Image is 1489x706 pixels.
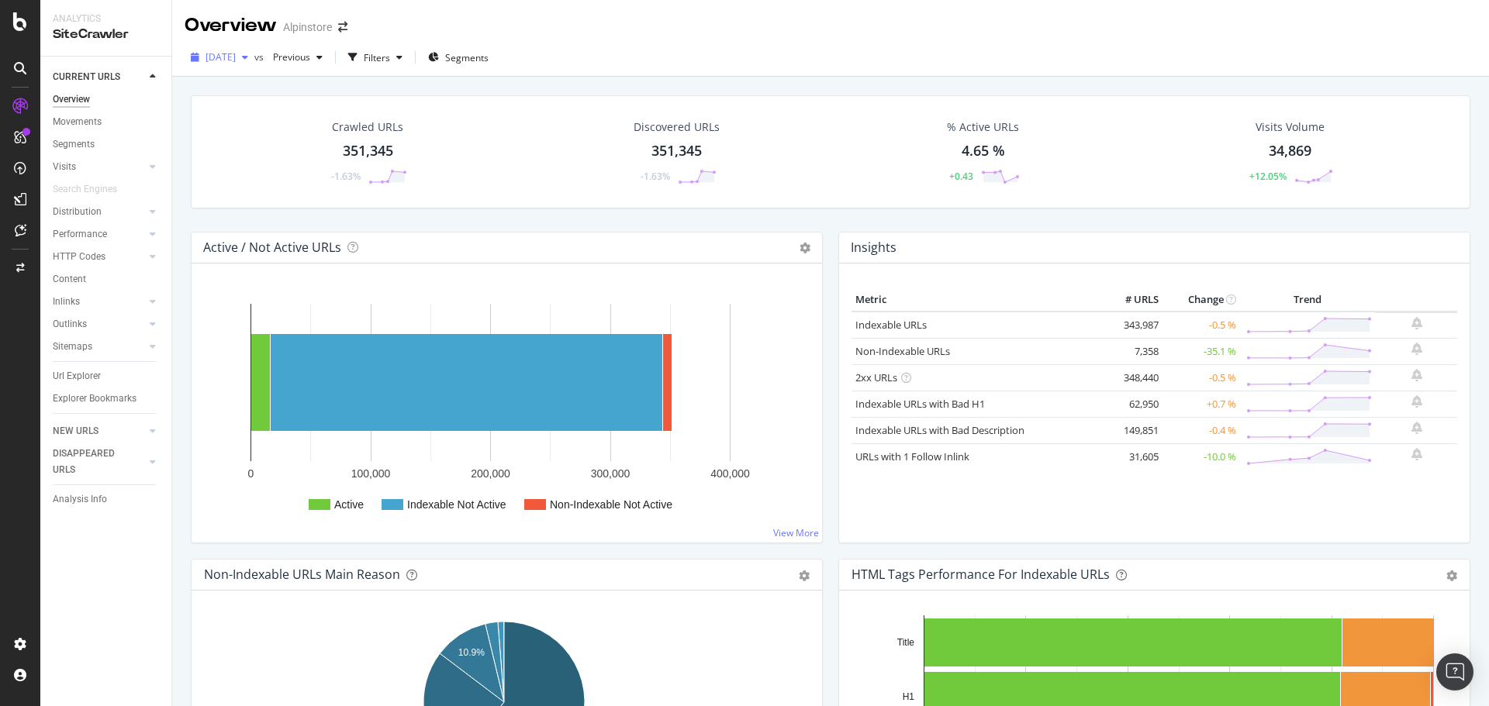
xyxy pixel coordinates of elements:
[53,391,136,407] div: Explorer Bookmarks
[1411,395,1422,408] div: bell-plus
[855,344,950,358] a: Non-Indexable URLs
[1163,338,1240,364] td: -35.1 %
[852,567,1110,582] div: HTML Tags Performance for Indexable URLs
[53,368,101,384] div: Url Explorer
[799,570,810,581] div: gear
[53,271,86,288] div: Content
[1411,422,1422,434] div: bell-plus
[1249,170,1287,183] div: +12.05%
[855,449,969,463] a: URLs with 1 Follow Inlink
[53,339,92,355] div: Sitemaps
[53,339,145,355] a: Sitemaps
[248,467,254,480] text: 0
[710,467,750,480] text: 400,000
[53,294,80,310] div: Inlinks
[332,119,403,135] div: Crawled URLs
[331,170,361,183] div: -1.63%
[338,22,347,33] div: arrow-right-arrow-left
[1100,364,1163,391] td: 348,440
[53,136,95,153] div: Segments
[855,318,927,332] a: Indexable URLs
[53,446,131,478] div: DISAPPEARED URLS
[422,45,495,70] button: Segments
[53,159,145,175] a: Visits
[53,159,76,175] div: Visits
[343,141,393,161] div: 351,345
[1100,312,1163,339] td: 343,987
[947,119,1019,135] div: % Active URLs
[206,50,236,64] span: 2025 Sep. 12th
[53,136,161,153] a: Segments
[53,391,161,407] a: Explorer Bookmarks
[204,567,400,582] div: Non-Indexable URLs Main Reason
[53,114,102,130] div: Movements
[53,423,98,439] div: NEW URLS
[1100,391,1163,417] td: 62,950
[53,204,145,220] a: Distribution
[851,237,897,258] h4: Insights
[53,491,107,508] div: Analysis Info
[1163,443,1240,470] td: -10.0 %
[1436,653,1473,691] div: Open Intercom Messenger
[407,498,506,511] text: Indexable Not Active
[53,446,145,478] a: DISAPPEARED URLS
[641,170,670,183] div: -1.63%
[800,243,810,253] i: Options
[949,170,973,183] div: +0.43
[267,45,329,70] button: Previous
[53,91,161,108] a: Overview
[53,316,145,332] a: Outlinks
[53,226,107,243] div: Performance
[53,423,145,439] a: NEW URLS
[53,491,161,508] a: Analysis Info
[203,237,341,258] h4: Active / Not Active URLs
[53,368,161,384] a: Url Explorer
[1163,288,1240,312] th: Change
[53,12,159,26] div: Analytics
[204,288,804,530] svg: A chart.
[53,91,90,108] div: Overview
[185,12,277,39] div: Overview
[53,226,145,243] a: Performance
[364,51,390,64] div: Filters
[1411,369,1422,381] div: bell-plus
[1411,448,1422,460] div: bell-plus
[53,114,161,130] a: Movements
[903,691,915,702] text: H1
[53,271,161,288] a: Content
[773,526,819,539] a: View More
[634,119,720,135] div: Discovered URLs
[351,467,391,480] text: 100,000
[1100,417,1163,443] td: 149,851
[342,45,409,70] button: Filters
[962,141,1005,161] div: 4.65 %
[53,26,159,43] div: SiteCrawler
[53,316,87,332] div: Outlinks
[1163,364,1240,391] td: -0.5 %
[550,498,672,511] text: Non-Indexable Not Active
[1100,443,1163,470] td: 31,605
[1411,343,1422,355] div: bell-plus
[283,19,332,35] div: Alpinstore
[897,637,915,648] text: Title
[53,204,102,220] div: Distribution
[1163,391,1240,417] td: +0.7 %
[53,249,105,265] div: HTTP Codes
[855,397,985,411] a: Indexable URLs with Bad H1
[855,423,1024,437] a: Indexable URLs with Bad Description
[1163,312,1240,339] td: -0.5 %
[1240,288,1376,312] th: Trend
[591,467,630,480] text: 300,000
[458,647,485,658] text: 10.9%
[1269,141,1311,161] div: 34,869
[53,294,145,310] a: Inlinks
[1256,119,1325,135] div: Visits Volume
[471,467,510,480] text: 200,000
[267,50,310,64] span: Previous
[254,50,267,64] span: vs
[53,249,145,265] a: HTTP Codes
[53,181,117,198] div: Search Engines
[1100,288,1163,312] th: # URLS
[1100,338,1163,364] td: 7,358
